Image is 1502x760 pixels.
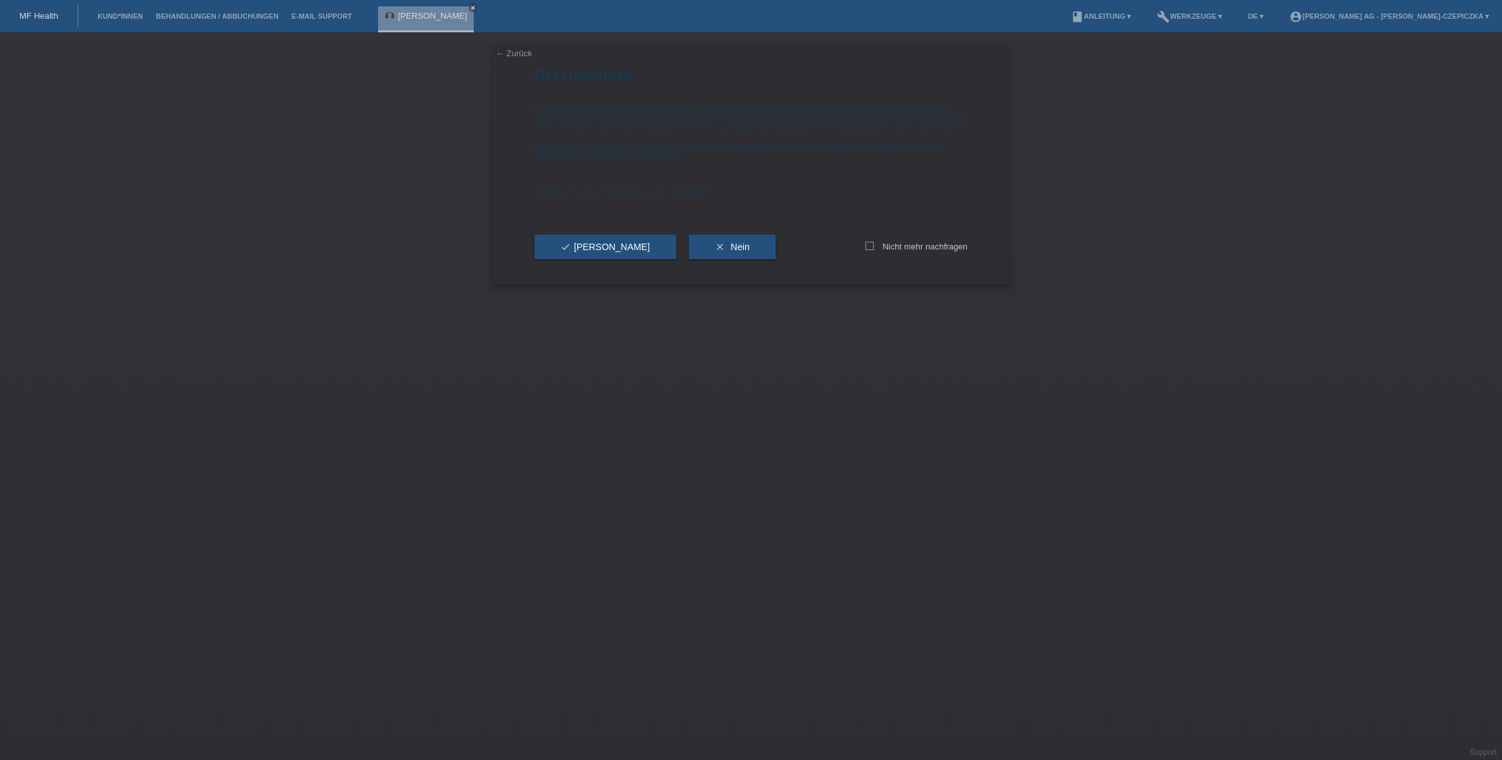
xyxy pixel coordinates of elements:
[534,235,676,259] button: check[PERSON_NAME]
[91,12,149,20] a: Kund*innen
[470,5,476,11] i: close
[1242,12,1270,20] a: DE ▾
[534,174,968,209] div: Möchten Sie eine Reservation jetzt hinzufügen?
[19,11,58,21] a: MF Health
[469,3,478,12] a: close
[1157,10,1170,23] i: build
[1283,12,1496,20] a: account_circle[PERSON_NAME] AG - [PERSON_NAME]-Czepiczka ▾
[560,242,571,252] i: check
[1064,12,1137,20] a: bookAnleitung ▾
[496,48,532,58] a: ← Zurück
[731,242,750,252] span: Nein
[865,242,968,251] label: Nicht mehr nachfragen
[1470,748,1497,757] a: Support
[534,90,968,174] div: Um eine Abbuchung hinzufügen zu können, müssen Sie zuerst eine Reservation hinzufügen, damit von ...
[560,242,650,252] span: [PERSON_NAME]
[149,12,285,20] a: Behandlungen / Abbuchungen
[285,12,359,20] a: E-Mail Support
[1289,10,1302,23] i: account_circle
[1071,10,1084,23] i: book
[689,235,776,259] button: clear Nein
[398,11,467,21] a: [PERSON_NAME]
[1150,12,1229,20] a: buildWerkzeuge ▾
[534,67,968,83] h1: Reservationen
[715,242,725,252] i: clear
